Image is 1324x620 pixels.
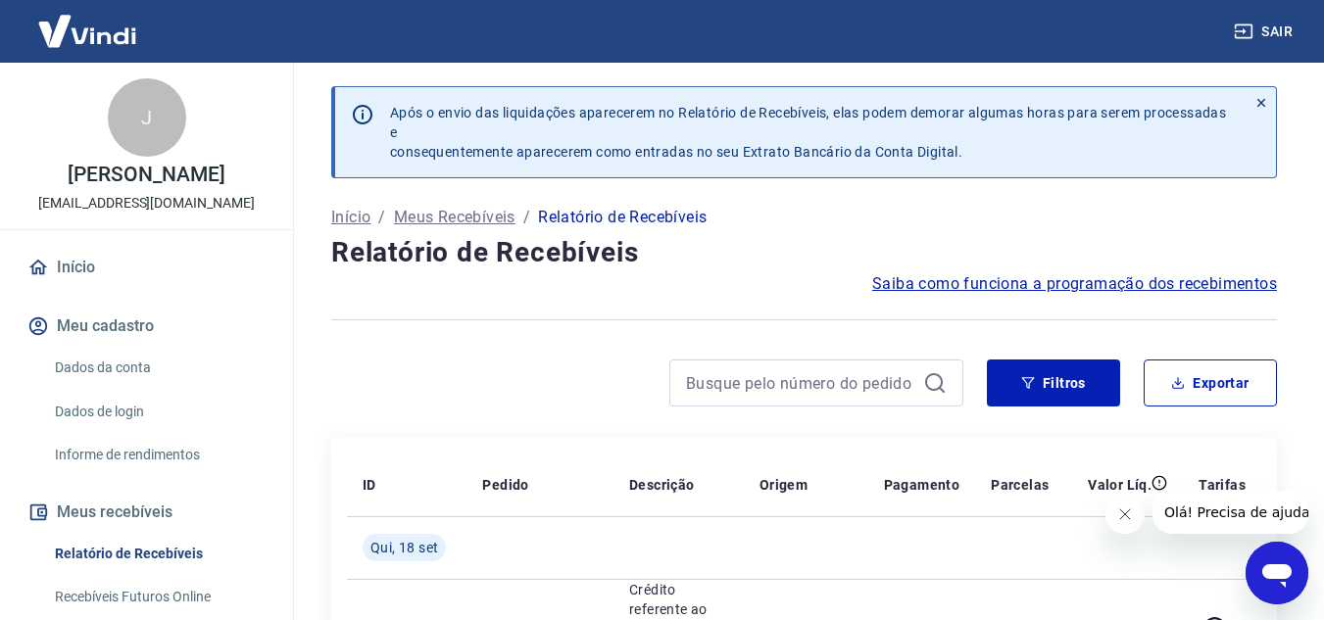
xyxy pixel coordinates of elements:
p: Relatório de Recebíveis [538,206,707,229]
p: [PERSON_NAME] [68,165,224,185]
p: Parcelas [991,475,1049,495]
iframe: Botão para abrir a janela de mensagens [1246,542,1308,604]
span: Qui, 18 set [370,538,438,557]
h4: Relatório de Recebíveis [331,233,1277,272]
button: Meus recebíveis [24,491,270,534]
button: Sair [1230,14,1300,50]
div: J [108,78,186,157]
a: Saiba como funciona a programação dos recebimentos [872,272,1277,296]
iframe: Mensagem da empresa [1152,491,1308,534]
a: Início [24,246,270,289]
p: Pedido [482,475,528,495]
p: / [523,206,530,229]
a: Meus Recebíveis [394,206,515,229]
p: Após o envio das liquidações aparecerem no Relatório de Recebíveis, elas podem demorar algumas ho... [390,103,1231,162]
button: Meu cadastro [24,305,270,348]
span: Olá! Precisa de ajuda? [12,14,165,29]
a: Dados de login [47,392,270,432]
input: Busque pelo número do pedido [686,368,915,398]
p: ID [363,475,376,495]
p: Valor Líq. [1088,475,1152,495]
a: Relatório de Recebíveis [47,534,270,574]
img: Vindi [24,1,151,61]
p: Tarifas [1199,475,1246,495]
a: Recebíveis Futuros Online [47,577,270,617]
button: Exportar [1144,359,1277,406]
p: Descrição [629,475,695,495]
iframe: Fechar mensagem [1105,495,1145,534]
p: / [378,206,385,229]
p: Pagamento [884,475,960,495]
p: Origem [760,475,808,495]
a: Início [331,206,370,229]
p: [EMAIL_ADDRESS][DOMAIN_NAME] [38,193,255,214]
a: Dados da conta [47,348,270,388]
button: Filtros [987,359,1120,406]
a: Informe de rendimentos [47,435,270,475]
